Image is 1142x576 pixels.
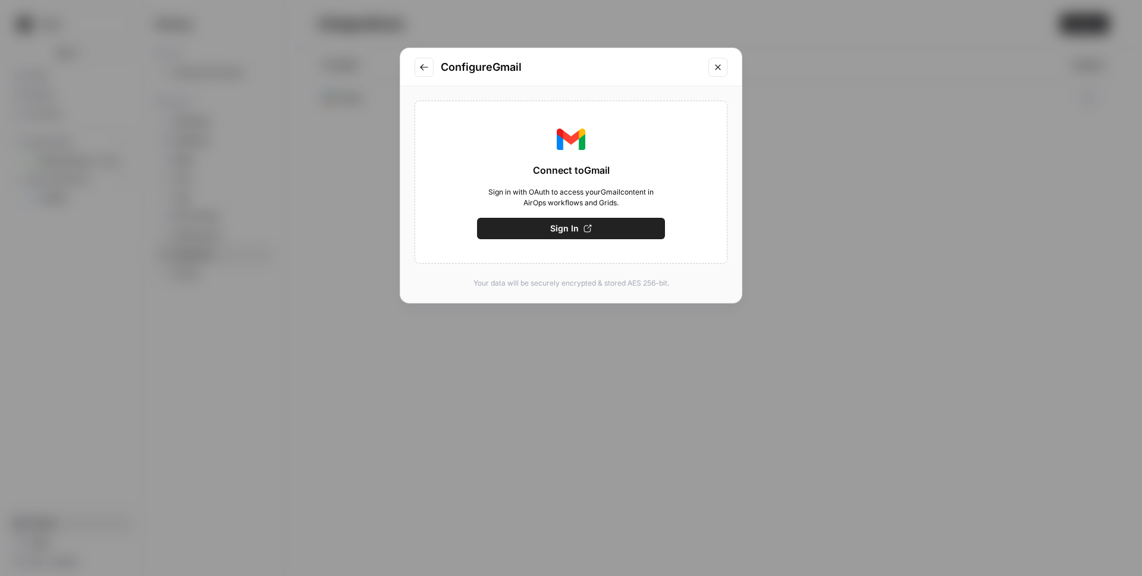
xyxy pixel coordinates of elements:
[477,218,665,239] button: Sign In
[441,59,701,76] h2: Configure Gmail
[557,125,585,154] img: Gmail
[708,58,727,77] button: Close modal
[550,223,579,234] span: Sign In
[477,187,665,208] span: Sign in with OAuth to access your Gmail content in AirOps workflows and Grids.
[533,163,610,177] span: Connect to Gmail
[415,58,434,77] button: Go to previous step
[415,278,727,289] p: Your data will be securely encrypted & stored AES 256-bit.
